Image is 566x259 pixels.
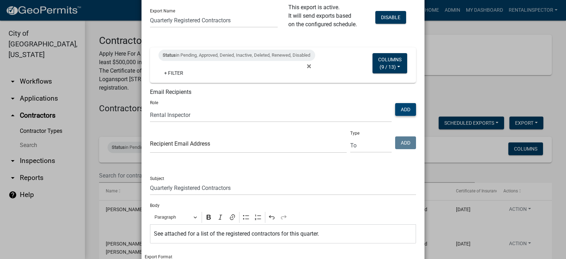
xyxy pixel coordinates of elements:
[372,53,407,73] button: Columns(9 / 13)
[150,224,416,244] div: Editor editing area: main. Press Alt+0 for help.
[283,3,375,33] div: This export is active. It will send exports based on the configured schedule.
[151,212,200,223] button: Paragraph, Heading
[163,52,176,58] span: Status
[150,203,160,208] label: Body
[154,230,412,238] p: See attached for a list of the registered contractors for this quarter.
[155,213,191,221] span: Paragraph
[158,67,189,79] a: + Filter
[150,101,158,105] label: Role
[395,103,416,116] button: Add
[150,210,416,224] div: Editor toolbar
[150,89,416,95] h6: Email Recipients
[381,64,394,70] span: 9 / 13
[158,50,315,61] div: in Pending, Approved, Denied, Inactive, Deleted, Renewed, Disabled
[395,136,416,149] button: Add
[375,11,406,24] button: Disable
[350,131,359,135] label: Type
